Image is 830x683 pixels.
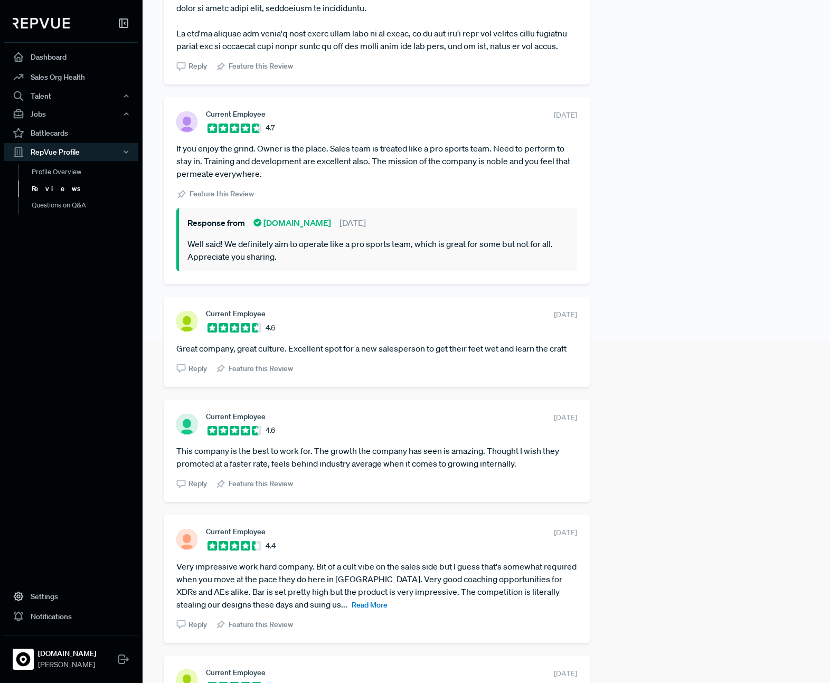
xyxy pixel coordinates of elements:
span: [DATE] [554,668,577,679]
button: Talent [4,87,138,105]
a: Settings [4,586,138,606]
a: Questions on Q&A [18,197,153,214]
span: Current Employee [206,110,266,118]
a: Dashboard [4,47,138,67]
span: Reply [188,61,207,72]
a: Sales Org Health [4,67,138,87]
span: [DATE] [339,216,366,229]
article: Great company, great culture. Excellent spot for a new salesperson to get their feet wet and lear... [176,342,577,355]
span: Current Employee [206,412,266,421]
a: Notifications [4,606,138,627]
span: 4.7 [266,122,275,134]
article: Very impressive work hard company. Bit of a cult vibe on the sales side but I guess that's somewh... [176,560,577,611]
a: Battlecards [4,123,138,143]
span: Reply [188,619,207,630]
span: Current Employee [206,668,266,677]
span: Feature this Review [229,478,293,489]
span: Feature this Review [229,363,293,374]
span: Reply [188,478,207,489]
span: Feature this Review [229,619,293,630]
span: [PERSON_NAME] [38,659,96,670]
strong: [DOMAIN_NAME] [38,648,96,659]
img: Owner.com [15,651,32,668]
span: 4.6 [266,322,275,334]
span: Feature this Review [190,188,254,200]
a: Profile Overview [18,164,153,181]
a: Reviews [18,181,153,197]
span: [DATE] [554,309,577,320]
a: Owner.com[DOMAIN_NAME][PERSON_NAME] [4,635,138,675]
article: If you enjoy the grind. Owner is the place. Sales team is treated like a pro sports team. Need to... [176,142,577,180]
button: RepVue Profile [4,143,138,161]
span: 4.4 [266,540,276,552]
span: Response from [187,216,245,229]
article: This company is the best to work for. The growth the company has seen is amazing. Thought I wish ... [176,444,577,470]
span: Reply [188,363,207,374]
span: Current Employee [206,309,266,318]
span: [DATE] [554,412,577,423]
span: Feature this Review [229,61,293,72]
p: Well said! We definitely aim to operate like a pro sports team, which is great for some but not f... [187,238,569,263]
span: 4.6 [266,425,275,436]
img: RepVue [13,18,70,29]
span: [DOMAIN_NAME] [253,216,331,229]
span: [DATE] [554,527,577,538]
button: Jobs [4,105,138,123]
span: Current Employee [206,527,266,536]
span: [DATE] [554,110,577,121]
span: Read More [352,600,388,610]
